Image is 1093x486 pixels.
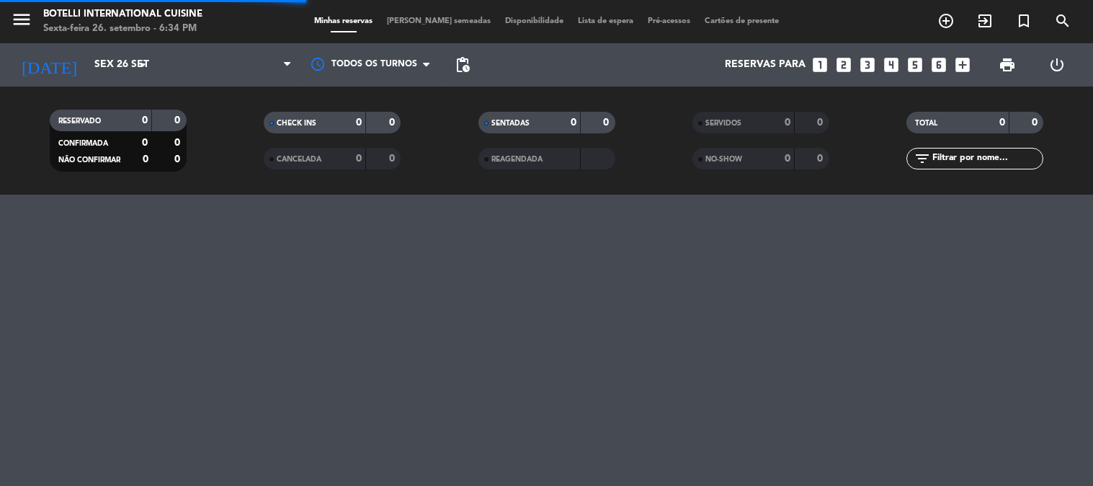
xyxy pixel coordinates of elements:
i: looks_two [834,56,853,74]
strong: 0 [174,115,183,125]
strong: 0 [356,154,362,164]
span: TOTAL [915,120,937,127]
span: print [999,56,1016,74]
span: WALK IN [965,9,1004,33]
span: CANCELADA [277,156,321,163]
span: NO-SHOW [705,156,742,163]
strong: 0 [603,118,612,128]
span: CHECK INS [277,120,316,127]
input: Filtrar por nome... [931,151,1043,167]
span: RESERVADO [58,118,101,125]
span: Minhas reservas [307,17,380,25]
i: arrow_drop_down [134,56,151,74]
i: filter_list [914,150,931,167]
span: CONFIRMADA [58,140,108,147]
button: menu [11,9,32,35]
i: looks_6 [929,56,948,74]
strong: 0 [143,154,148,164]
i: [DATE] [11,49,87,81]
strong: 0 [571,118,576,128]
i: looks_4 [882,56,901,74]
strong: 0 [356,118,362,128]
strong: 0 [1032,118,1040,128]
span: pending_actions [454,56,471,74]
i: add_box [953,56,972,74]
i: power_settings_new [1048,56,1066,74]
i: search [1054,12,1071,30]
span: [PERSON_NAME] semeadas [380,17,498,25]
strong: 0 [817,154,826,164]
div: Sexta-feira 26. setembro - 6:34 PM [43,22,202,36]
strong: 0 [142,115,148,125]
strong: 0 [174,154,183,164]
i: looks_5 [906,56,924,74]
i: looks_one [811,56,829,74]
strong: 0 [389,154,398,164]
i: turned_in_not [1015,12,1032,30]
strong: 0 [817,118,826,128]
span: Cartões de presente [697,17,786,25]
span: PESQUISA [1043,9,1082,33]
strong: 0 [142,138,148,148]
i: looks_3 [858,56,877,74]
span: Pré-acessos [641,17,697,25]
span: Reserva especial [1004,9,1043,33]
span: SENTADAS [491,120,530,127]
span: SERVIDOS [705,120,741,127]
strong: 0 [785,118,790,128]
i: exit_to_app [976,12,994,30]
i: menu [11,9,32,30]
strong: 0 [174,138,183,148]
span: Lista de espera [571,17,641,25]
span: Disponibilidade [498,17,571,25]
div: LOG OUT [1032,43,1082,87]
i: add_circle_outline [937,12,955,30]
div: Botelli International Cuisine [43,7,202,22]
strong: 0 [785,154,790,164]
strong: 0 [999,118,1005,128]
span: Reservas para [725,59,806,71]
span: RESERVAR MESA [927,9,965,33]
strong: 0 [389,118,398,128]
span: REAGENDADA [491,156,543,163]
span: NÃO CONFIRMAR [58,156,120,164]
